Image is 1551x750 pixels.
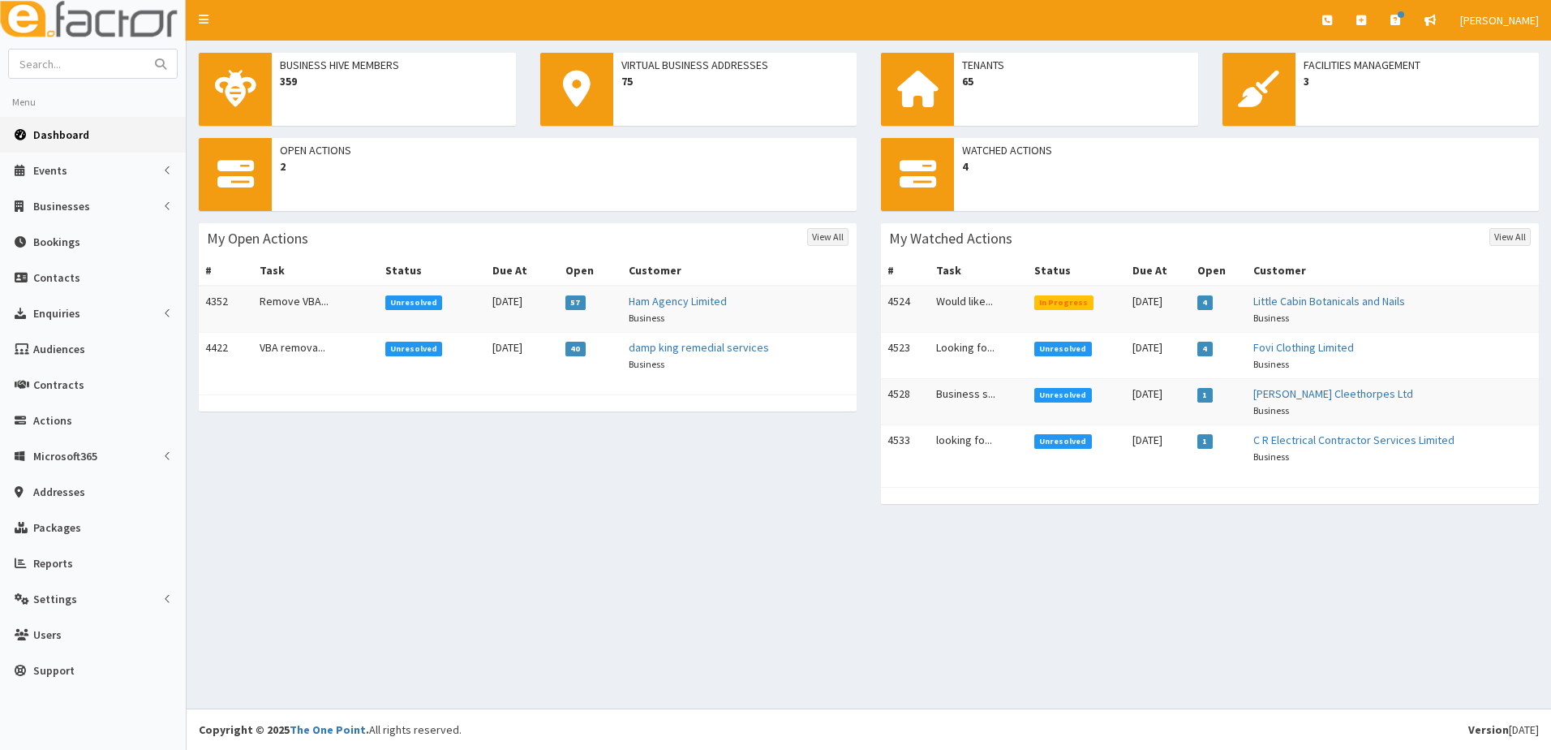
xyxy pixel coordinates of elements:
[1126,333,1191,379] td: [DATE]
[33,127,89,142] span: Dashboard
[1304,73,1532,89] span: 3
[280,158,849,175] span: 2
[962,57,1190,73] span: Tenants
[1126,379,1191,425] td: [DATE]
[33,342,85,356] span: Audiences
[1126,425,1191,472] td: [DATE]
[33,485,85,499] span: Addresses
[1247,256,1539,286] th: Customer
[881,333,930,379] td: 4523
[33,413,72,428] span: Actions
[280,73,508,89] span: 359
[962,158,1531,175] span: 4
[33,627,62,642] span: Users
[565,295,586,310] span: 57
[1304,57,1532,73] span: Facilities Management
[33,199,90,213] span: Businesses
[187,709,1551,750] footer: All rights reserved.
[1253,312,1289,324] small: Business
[1034,342,1092,356] span: Unresolved
[199,286,253,333] td: 4352
[253,333,378,379] td: VBA remova...
[1468,722,1539,738] div: [DATE]
[199,256,253,286] th: #
[33,377,84,392] span: Contracts
[280,142,849,158] span: Open Actions
[930,333,1028,379] td: Looking fo...
[9,50,145,78] input: Search...
[486,286,559,333] td: [DATE]
[1253,433,1454,447] a: C R Electrical Contractor Services Limited
[1197,388,1213,403] span: 1
[33,449,97,463] span: Microsoft365
[881,286,930,333] td: 4524
[881,256,930,286] th: #
[33,520,81,535] span: Packages
[33,235,80,249] span: Bookings
[930,286,1028,333] td: Would like...
[622,256,857,286] th: Customer
[1034,388,1092,403] span: Unresolved
[930,256,1028,286] th: Task
[1126,286,1191,333] td: [DATE]
[565,342,586,356] span: 40
[629,340,769,355] a: damp king remedial services
[33,592,77,606] span: Settings
[385,295,443,310] span: Unresolved
[1253,340,1354,355] a: Fovi Clothing Limited
[1468,722,1509,737] b: Version
[621,57,849,73] span: Virtual Business Addresses
[1489,228,1531,246] a: View All
[253,256,378,286] th: Task
[1034,295,1093,310] span: In Progress
[1197,295,1213,310] span: 4
[807,228,849,246] a: View All
[290,722,366,737] a: The One Point
[559,256,622,286] th: Open
[962,142,1531,158] span: Watched Actions
[621,73,849,89] span: 75
[33,306,80,321] span: Enquiries
[629,312,664,324] small: Business
[280,57,508,73] span: Business Hive Members
[1253,450,1289,463] small: Business
[385,342,443,356] span: Unresolved
[1253,386,1413,401] a: [PERSON_NAME] Cleethorpes Ltd
[1460,13,1539,28] span: [PERSON_NAME]
[253,286,378,333] td: Remove VBA...
[1191,256,1247,286] th: Open
[199,333,253,379] td: 4422
[1197,434,1213,449] span: 1
[930,379,1028,425] td: Business s...
[1028,256,1126,286] th: Status
[33,556,73,571] span: Reports
[930,425,1028,472] td: looking fo...
[199,722,369,737] strong: Copyright © 2025 .
[1034,434,1092,449] span: Unresolved
[207,231,308,246] h3: My Open Actions
[629,294,727,308] a: Ham Agency Limited
[1253,404,1289,416] small: Business
[33,663,75,678] span: Support
[629,358,664,370] small: Business
[379,256,486,286] th: Status
[962,73,1190,89] span: 65
[486,256,559,286] th: Due At
[1253,358,1289,370] small: Business
[33,270,80,285] span: Contacts
[1253,294,1405,308] a: Little Cabin Botanicals and Nails
[33,163,67,178] span: Events
[881,379,930,425] td: 4528
[881,425,930,472] td: 4533
[1197,342,1213,356] span: 4
[1126,256,1191,286] th: Due At
[486,333,559,379] td: [DATE]
[889,231,1012,246] h3: My Watched Actions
